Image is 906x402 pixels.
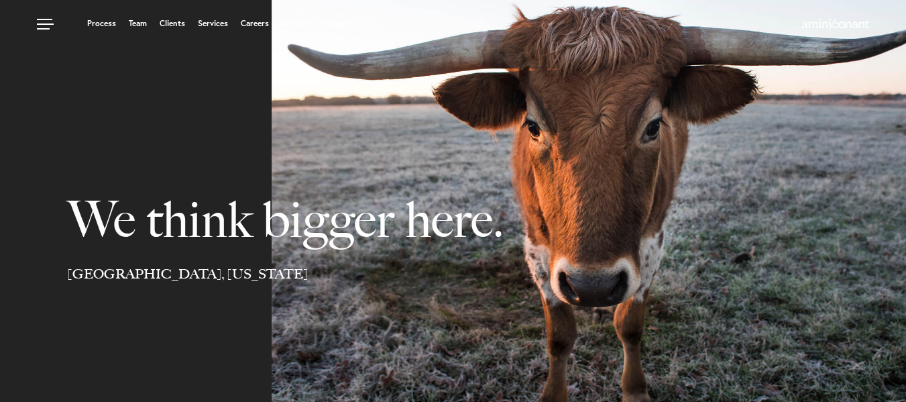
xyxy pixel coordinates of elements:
[802,19,869,30] a: Home
[241,19,269,28] a: Careers
[323,19,353,28] a: Insights
[198,19,228,28] a: Services
[129,19,147,28] a: Team
[87,19,116,28] a: Process
[160,19,185,28] a: Clients
[802,19,869,30] img: Amini & Conant
[281,19,310,28] a: Contact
